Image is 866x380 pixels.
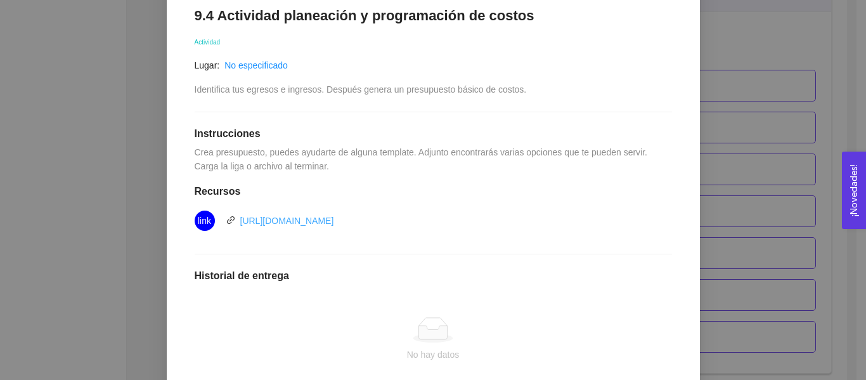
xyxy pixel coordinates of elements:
[195,185,672,198] h1: Recursos
[226,216,235,225] span: link
[195,84,527,95] span: Identifica tus egresos e ingresos. Después genera un presupuesto básico de costos.
[224,60,288,70] a: No especificado
[195,128,672,140] h1: Instrucciones
[195,270,672,282] h1: Historial de entrega
[195,147,650,171] span: Crea presupuesto, puedes ayudarte de alguna template. Adjunto encontrarás varias opciones que te ...
[205,348,662,362] div: No hay datos
[195,39,221,46] span: Actividad
[240,216,334,226] a: [URL][DOMAIN_NAME]
[195,58,220,72] article: Lugar:
[198,211,211,231] span: link
[842,152,866,229] button: Open Feedback Widget
[195,7,672,24] h1: 9.4 Actividad planeación y programación de costos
